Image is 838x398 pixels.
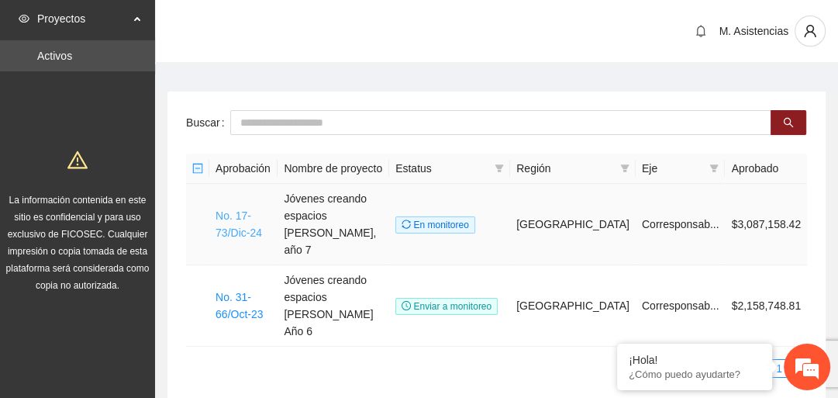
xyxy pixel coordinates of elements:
td: Jóvenes creando espacios [PERSON_NAME], año 7 [278,184,389,265]
span: minus-square [192,163,203,174]
td: Jóvenes creando espacios [PERSON_NAME] Año 6 [278,265,389,347]
span: Región [516,160,614,177]
span: La información contenida en este sitio es confidencial y para uso exclusivo de FICOSEC. Cualquier... [6,195,150,291]
td: $3,087,158.42 [725,184,807,265]
p: ¿Cómo puedo ayudarte? [629,369,760,380]
span: filter [709,164,719,173]
button: user [795,16,826,47]
td: [GEOGRAPHIC_DATA] [510,184,636,265]
span: Enviar a monitoreo [395,298,498,315]
span: Proyectos [37,3,129,34]
span: M. Asistencias [719,25,788,37]
a: No. 17-73/Dic-24 [216,209,262,239]
th: Aprobación [209,154,278,184]
span: Eje [642,160,704,177]
span: filter [617,157,633,180]
div: ¡Hola! [629,354,760,366]
span: clock-circle [402,301,411,310]
button: search [771,110,806,135]
th: Nombre de proyecto [278,154,389,184]
span: filter [620,164,629,173]
span: filter [706,157,722,180]
label: Buscar [186,110,230,135]
span: Corresponsab... [642,299,719,312]
td: [GEOGRAPHIC_DATA] [510,265,636,347]
span: bell [689,25,712,37]
span: search [783,117,794,130]
span: eye [19,13,29,24]
a: 1 [771,360,788,377]
button: bell [688,19,713,43]
span: Estatus [395,160,488,177]
span: warning [67,150,88,170]
span: user [795,24,825,38]
span: filter [495,164,504,173]
a: No. 31-66/Oct-23 [216,291,263,320]
span: filter [491,157,507,180]
span: En monitoreo [395,216,475,234]
a: Activos [37,50,72,62]
span: Corresponsab... [642,218,719,230]
th: Aprobado [725,154,807,184]
span: sync [402,220,411,229]
li: 1 [770,359,788,378]
td: $2,158,748.81 [725,265,807,347]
